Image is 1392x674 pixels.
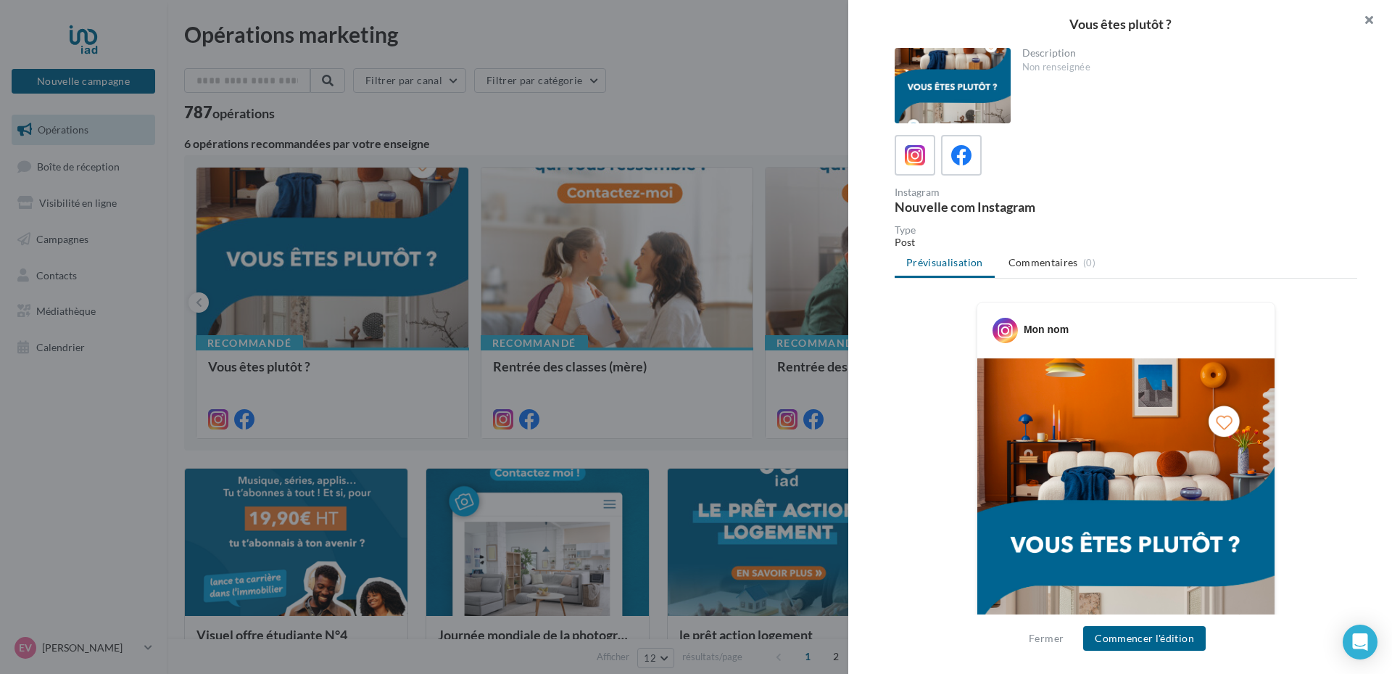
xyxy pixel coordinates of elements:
[1008,255,1078,270] span: Commentaires
[1343,625,1377,659] div: Open Intercom Messenger
[1023,630,1069,647] button: Fermer
[1083,626,1206,651] button: Commencer l'édition
[895,187,1120,197] div: Instagram
[895,225,1357,235] div: Type
[1022,48,1346,58] div: Description
[1024,322,1069,337] div: Mon nom
[895,200,1120,213] div: Nouvelle com Instagram
[871,17,1369,30] div: Vous êtes plutôt ?
[895,235,1357,250] div: Post
[1083,257,1095,268] span: (0)
[1022,61,1346,74] div: Non renseignée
